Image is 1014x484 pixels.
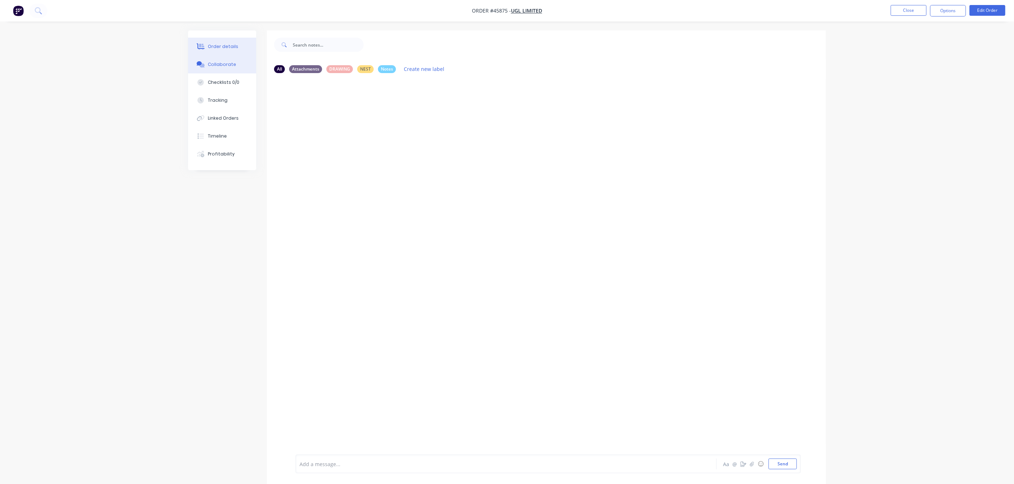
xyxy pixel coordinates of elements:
[289,65,322,73] div: Attachments
[208,115,239,121] div: Linked Orders
[326,65,353,73] div: DRAWING
[188,56,256,73] button: Collaborate
[208,79,240,86] div: Checklists 0/0
[511,8,542,14] a: UGL LIMITED
[891,5,927,16] button: Close
[208,133,227,139] div: Timeline
[472,8,511,14] span: Order #45875 -
[13,5,24,16] img: Factory
[208,61,236,68] div: Collaborate
[930,5,966,16] button: Options
[769,459,797,469] button: Send
[188,127,256,145] button: Timeline
[400,64,448,74] button: Create new label
[293,38,364,52] input: Search notes...
[970,5,1005,16] button: Edit Order
[188,109,256,127] button: Linked Orders
[188,38,256,56] button: Order details
[188,73,256,91] button: Checklists 0/0
[208,43,239,50] div: Order details
[208,97,228,104] div: Tracking
[274,65,285,73] div: All
[208,151,235,157] div: Profitability
[188,145,256,163] button: Profitability
[357,65,374,73] div: NEST
[731,460,739,468] button: @
[722,460,731,468] button: Aa
[188,91,256,109] button: Tracking
[756,460,765,468] button: ☺
[378,65,396,73] div: Notes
